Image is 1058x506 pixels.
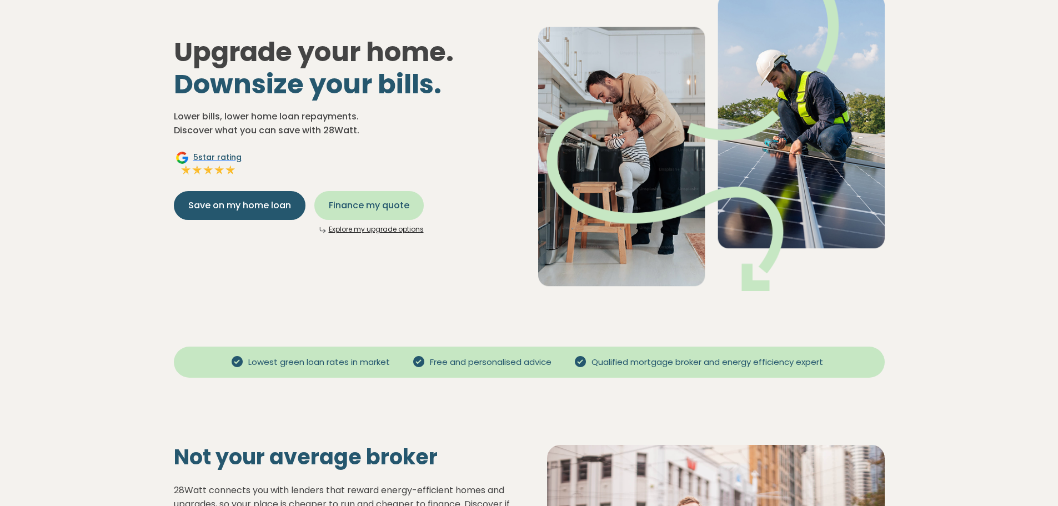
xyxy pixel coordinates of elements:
[214,164,225,176] img: Full star
[192,164,203,176] img: Full star
[174,444,512,470] h2: Not your average broker
[174,66,442,103] span: Downsize your bills.
[203,164,214,176] img: Full star
[225,164,236,176] img: Full star
[180,164,192,176] img: Full star
[587,356,828,369] span: Qualified mortgage broker and energy efficiency expert
[174,109,520,138] p: Lower bills, lower home loan repayments. Discover what you can save with 28Watt.
[244,356,394,369] span: Lowest green loan rates in market
[188,199,291,212] span: Save on my home loan
[314,191,424,220] button: Finance my quote
[1002,453,1058,506] iframe: Chat Widget
[193,152,242,163] span: 5 star rating
[174,36,520,100] h1: Upgrade your home.
[329,224,424,234] a: Explore my upgrade options
[174,151,243,178] a: Google5star ratingFull starFull starFull starFull starFull star
[329,199,409,212] span: Finance my quote
[174,191,305,220] button: Save on my home loan
[176,151,189,164] img: Google
[425,356,556,369] span: Free and personalised advice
